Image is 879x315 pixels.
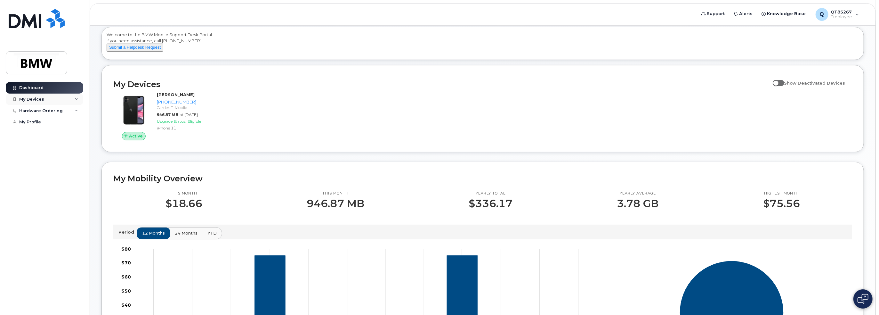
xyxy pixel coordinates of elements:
p: 3.78 GB [617,198,659,209]
span: Knowledge Base [767,11,806,17]
div: Welcome to the BMW Mobile Support Desk Portal If you need assistance, call [PHONE_NUMBER]. [107,32,859,57]
p: This month [165,191,202,196]
tspan: $60 [121,274,131,280]
p: $75.56 [763,198,800,209]
img: Open chat [858,294,868,304]
a: Knowledge Base [757,7,810,20]
tspan: $40 [121,302,131,308]
p: Highest month [763,191,800,196]
a: Support [697,7,730,20]
span: 24 months [175,230,198,236]
a: Submit a Helpdesk Request [107,45,163,50]
tspan: $80 [121,246,131,252]
span: Employee [831,14,852,20]
div: [PHONE_NUMBER] [157,99,290,105]
div: iPhone 11 [157,125,290,131]
a: Active[PERSON_NAME][PHONE_NUMBER]Carrier: T-Mobile946.87 MBat [DATE]Upgrade Status:EligibleiPhone 11 [113,92,292,140]
span: Upgrade Status: [157,119,186,124]
div: Carrier: T-Mobile [157,105,290,110]
strong: [PERSON_NAME] [157,92,195,97]
span: Support [707,11,725,17]
p: Period [118,229,137,235]
span: 946.87 MB [157,112,178,117]
span: Show Deactivated Devices [784,80,845,86]
span: at [DATE] [180,112,198,117]
tspan: $50 [121,288,131,294]
p: This month [307,191,364,196]
div: QT85267 [811,8,864,21]
input: Show Deactivated Devices [773,77,778,82]
img: iPhone_11.jpg [118,95,149,126]
p: Yearly average [617,191,659,196]
span: YTD [207,230,217,236]
span: Active [129,133,143,139]
span: Alerts [739,11,753,17]
p: 946.87 MB [307,198,364,209]
p: $18.66 [165,198,202,209]
tspan: $70 [121,260,131,266]
a: Alerts [730,7,757,20]
h2: My Devices [113,79,770,89]
span: Eligible [188,119,201,124]
button: Submit a Helpdesk Request [107,44,163,52]
span: QT85267 [831,9,852,14]
span: Q [820,11,824,18]
p: Yearly total [469,191,513,196]
h2: My Mobility Overview [113,174,852,183]
p: $336.17 [469,198,513,209]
